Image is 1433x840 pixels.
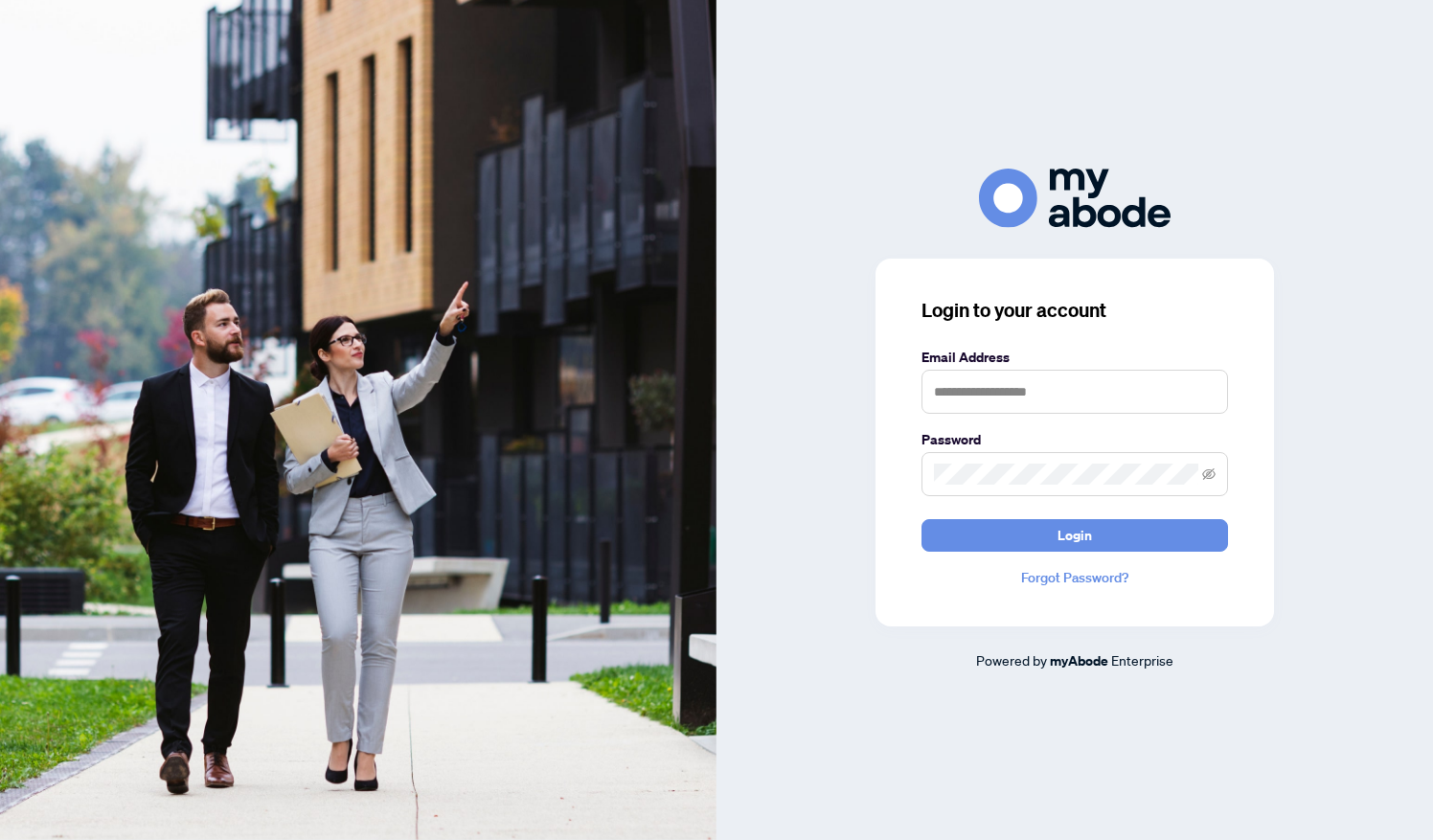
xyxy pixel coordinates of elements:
[1202,467,1216,481] span: eye-invisible
[921,519,1228,552] button: Login
[921,347,1228,368] label: Email Address
[921,567,1228,588] a: Forgot Password?
[1050,650,1108,671] a: myAbode
[976,651,1047,669] span: Powered by
[1058,520,1092,551] span: Login
[921,429,1228,450] label: Password
[1111,651,1173,669] span: Enterprise
[979,169,1171,227] img: ma-logo
[921,297,1228,324] h3: Login to your account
